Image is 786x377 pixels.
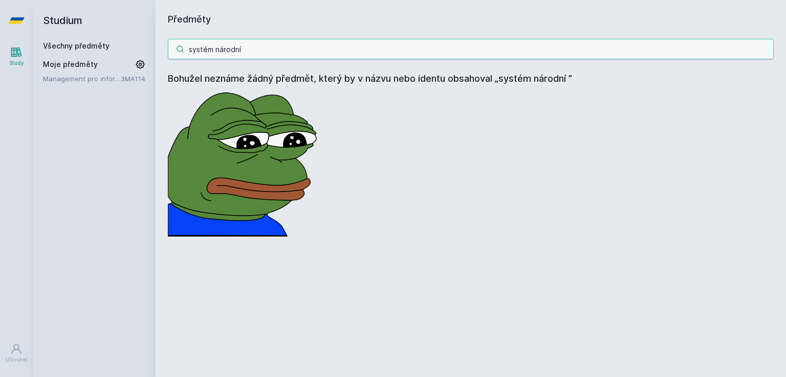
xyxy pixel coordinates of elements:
[2,338,31,369] a: Uživatel
[2,41,31,72] a: Study
[43,59,98,69] span: Moje předměty
[9,59,24,67] div: Study
[43,41,110,50] a: Všechny předměty
[168,86,321,237] img: error_picture.png
[121,75,145,83] a: 3MA114
[168,39,774,59] input: Název nebo ident předmětu…
[168,12,774,27] h1: Předměty
[43,74,121,84] a: Management pro informatiky a statistiky
[6,356,27,364] div: Uživatel
[168,72,774,86] h4: Bohužel neznáme žádný předmět, který by v názvu nebo identu obsahoval „systém národní ”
